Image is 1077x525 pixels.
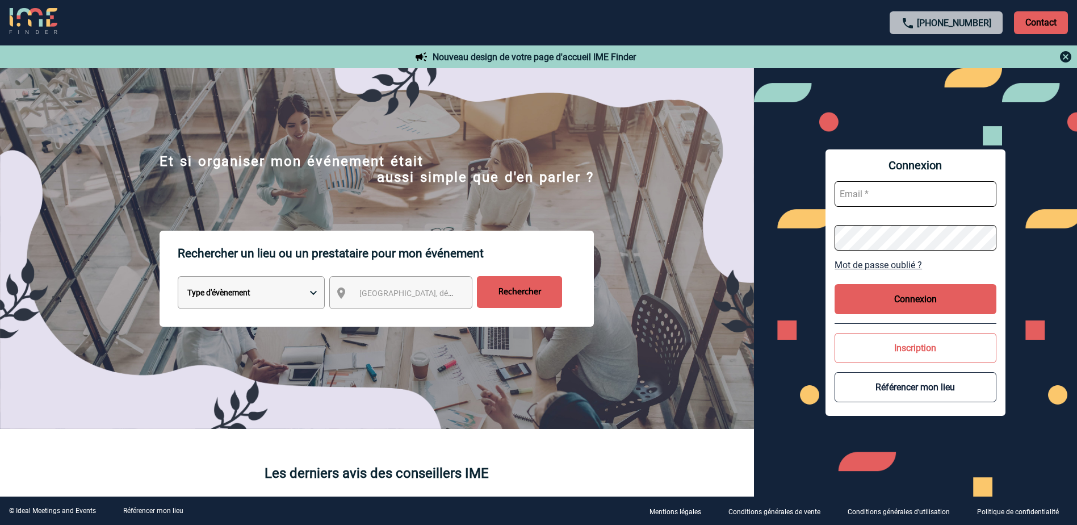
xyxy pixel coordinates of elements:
[123,507,183,515] a: Référencer mon lieu
[728,508,820,516] p: Conditions générales de vente
[640,506,719,516] a: Mentions légales
[9,507,96,515] div: © Ideal Meetings and Events
[649,508,701,516] p: Mentions légales
[901,16,915,30] img: call-24-px.png
[977,508,1059,516] p: Politique de confidentialité
[917,18,991,28] a: [PHONE_NUMBER]
[835,260,996,270] a: Mot de passe oublié ?
[835,159,996,172] span: Connexion
[835,333,996,363] button: Inscription
[848,508,950,516] p: Conditions générales d'utilisation
[968,506,1077,516] a: Politique de confidentialité
[835,372,996,402] button: Référencer mon lieu
[359,289,517,298] span: [GEOGRAPHIC_DATA], département, région...
[477,276,562,308] input: Rechercher
[835,284,996,314] button: Connexion
[1014,11,1068,34] p: Contact
[839,506,968,516] a: Conditions générales d'utilisation
[719,506,839,516] a: Conditions générales de vente
[835,181,996,207] input: Email *
[178,231,594,276] p: Rechercher un lieu ou un prestataire pour mon événement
